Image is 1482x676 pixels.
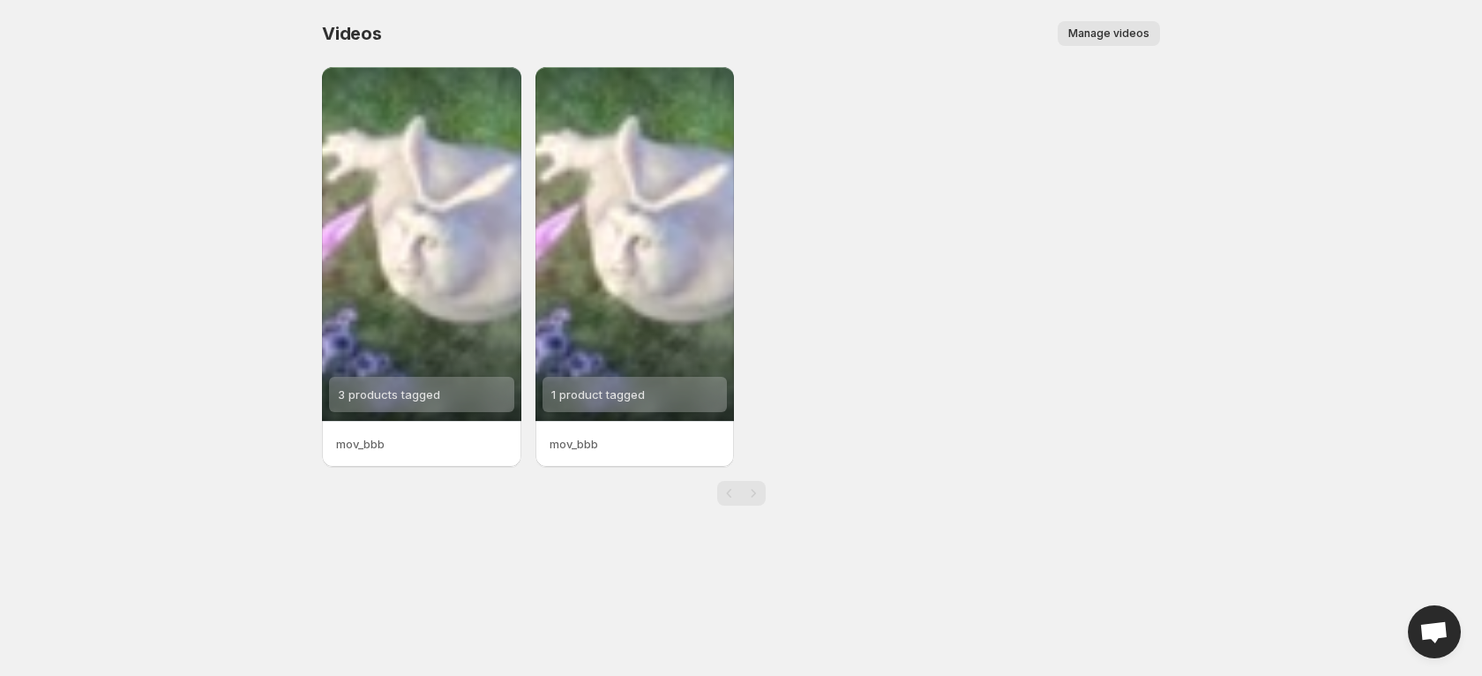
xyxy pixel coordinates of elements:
[550,435,721,453] p: mov_bbb
[1058,21,1160,46] button: Manage videos
[336,435,507,453] p: mov_bbb
[338,387,440,402] span: 3 products tagged
[717,481,766,506] nav: Pagination
[1408,605,1461,658] div: Open chat
[551,387,645,402] span: 1 product tagged
[1068,26,1149,41] span: Manage videos
[322,23,382,44] span: Videos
